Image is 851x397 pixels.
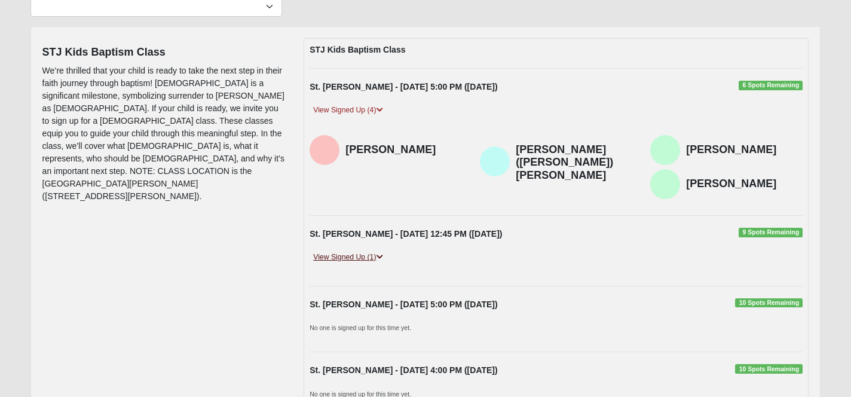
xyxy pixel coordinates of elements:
[480,146,510,176] img: Ariana (Ari) Vaillette
[310,251,386,264] a: View Signed Up (1)
[735,298,803,308] span: 10 Spots Remaining
[42,46,286,59] h4: STJ Kids Baptism Class
[686,178,803,191] h4: [PERSON_NAME]
[310,300,497,309] strong: St. [PERSON_NAME] - [DATE] 5:00 PM ([DATE])
[310,229,502,239] strong: St. [PERSON_NAME] - [DATE] 12:45 PM ([DATE])
[650,135,680,165] img: Rhett Moser
[650,169,680,199] img: Reid Moser
[310,104,386,117] a: View Signed Up (4)
[739,81,803,90] span: 6 Spots Remaining
[310,135,339,165] img: Gibson Reda
[310,45,405,54] strong: STJ Kids Baptism Class
[42,65,286,203] p: We’re thrilled that your child is ready to take the next step in their faith journey through bapt...
[739,228,803,237] span: 9 Spots Remaining
[686,143,803,157] h4: [PERSON_NAME]
[516,143,632,182] h4: [PERSON_NAME] ([PERSON_NAME]) [PERSON_NAME]
[735,364,803,374] span: 10 Spots Remaining
[310,82,497,91] strong: St. [PERSON_NAME] - [DATE] 5:00 PM ([DATE])
[310,324,411,331] small: No one is signed up for this time yet.
[345,143,462,157] h4: [PERSON_NAME]
[310,365,497,375] strong: St. [PERSON_NAME] - [DATE] 4:00 PM ([DATE])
